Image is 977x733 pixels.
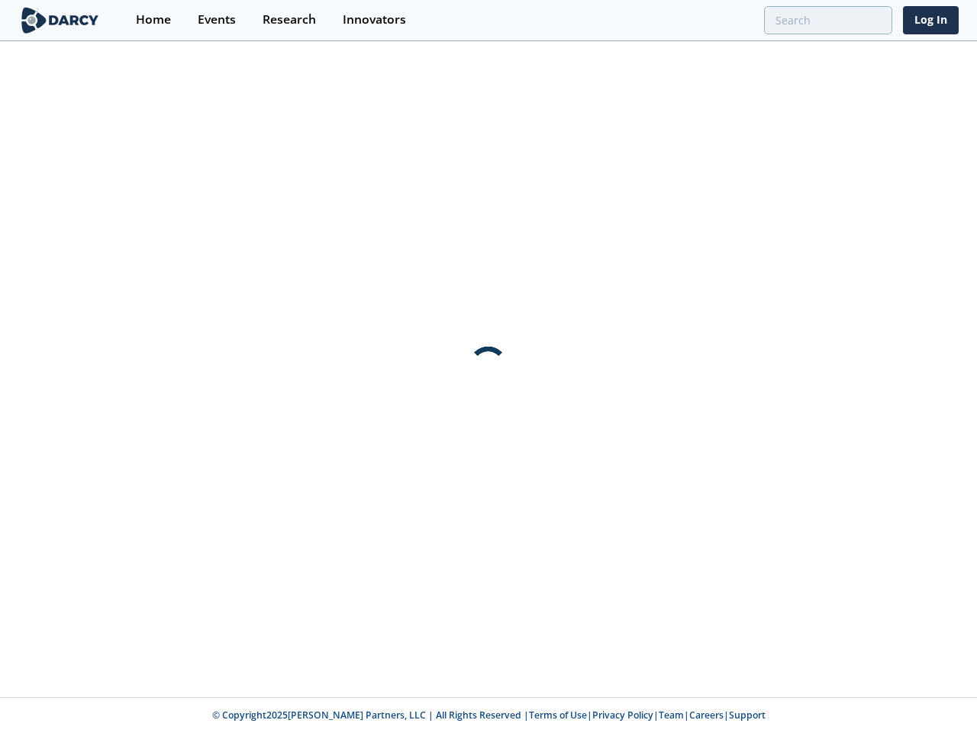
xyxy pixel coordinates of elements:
div: Research [263,14,316,26]
a: Careers [689,709,724,722]
a: Privacy Policy [592,709,653,722]
img: logo-wide.svg [18,7,102,34]
div: Events [198,14,236,26]
input: Advanced Search [764,6,892,34]
a: Support [729,709,766,722]
div: Home [136,14,171,26]
a: Terms of Use [529,709,587,722]
a: Log In [903,6,959,34]
p: © Copyright 2025 [PERSON_NAME] Partners, LLC | All Rights Reserved | | | | | [21,709,956,722]
div: Innovators [343,14,406,26]
a: Team [659,709,684,722]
